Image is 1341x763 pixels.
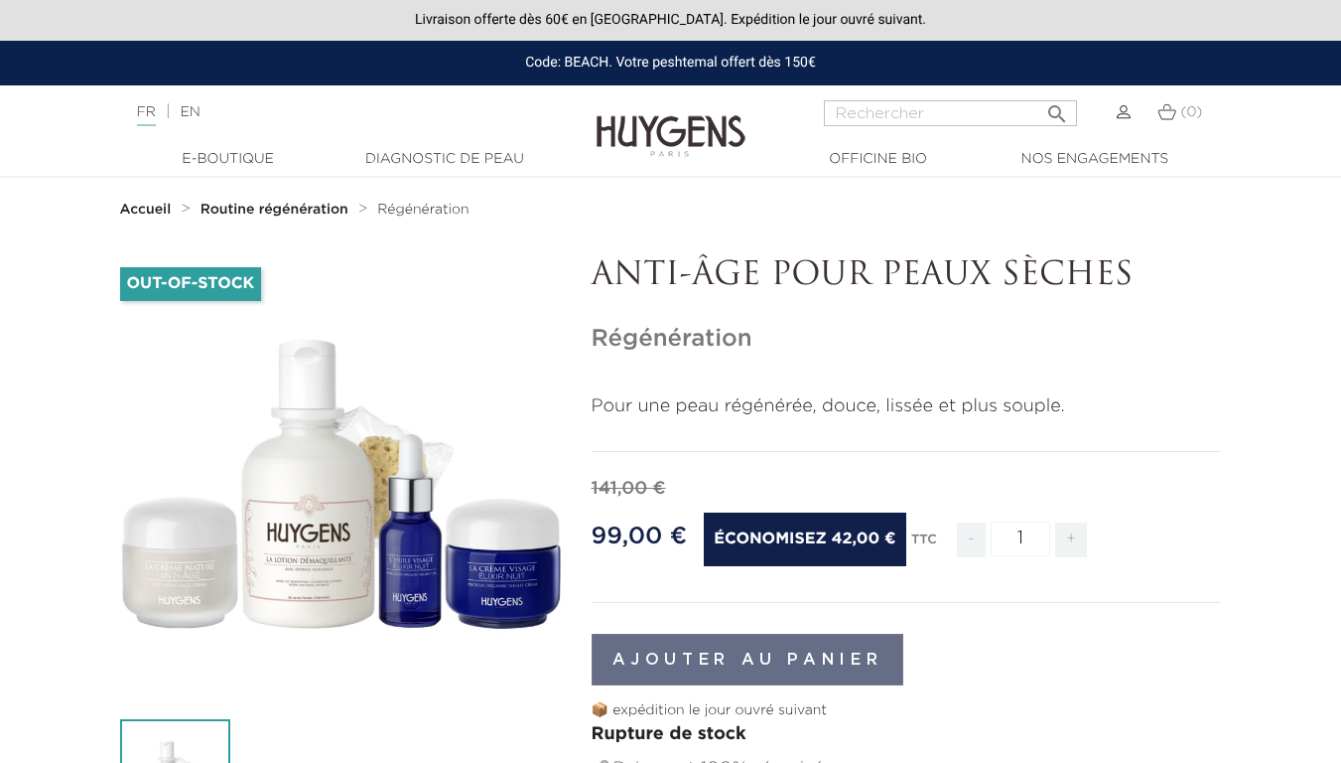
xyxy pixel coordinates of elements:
[345,149,544,170] a: Diagnostic de peau
[592,725,746,743] span: Rupture de stock
[779,149,978,170] a: Officine Bio
[1039,94,1075,121] button: 
[120,267,262,301] li: Out-of-Stock
[127,100,544,124] div: |
[1055,523,1087,557] span: +
[597,83,745,160] img: Huygens
[377,202,469,218] a: Régénération
[137,105,156,126] a: FR
[996,149,1194,170] a: Nos engagements
[180,105,200,119] a: EN
[911,519,937,572] div: TTC
[120,203,172,217] strong: Accueil
[592,525,687,548] span: 99,00 €
[120,202,176,218] a: Accueil
[704,513,905,566] span: Économisez 42,00 €
[957,523,985,557] span: -
[824,100,1077,126] input: Rechercher
[1180,105,1202,119] span: (0)
[592,700,1222,721] p: 📦 expédition le jour ouvré suivant
[592,480,666,498] span: 141,00 €
[377,203,469,217] span: Régénération
[1045,96,1069,120] i: 
[592,634,904,686] button: Ajouter au panier
[201,203,348,217] strong: Routine régénération
[129,149,328,170] a: E-Boutique
[991,522,1050,556] input: Quantité
[592,257,1222,295] p: ANTI-ÂGE POUR PEAUX SÈCHES
[201,202,353,218] a: Routine régénération
[592,325,1222,354] h1: Régénération
[592,393,1222,420] p: Pour une peau régénérée, douce, lissée et plus souple.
